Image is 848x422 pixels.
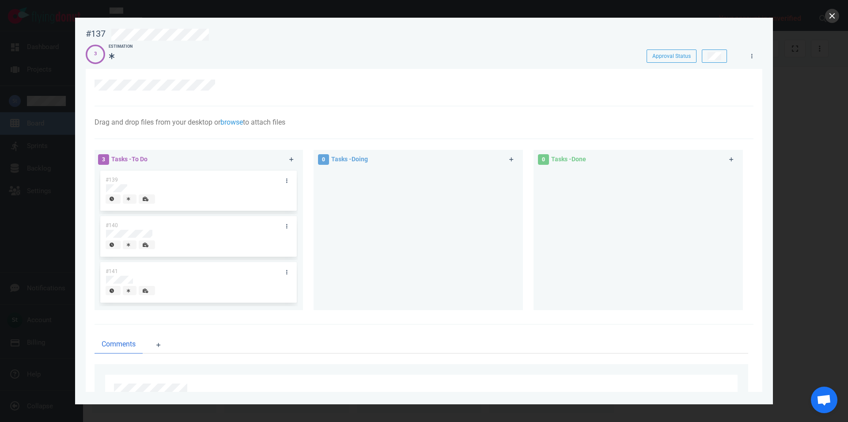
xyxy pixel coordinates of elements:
span: Tasks - Done [551,156,586,163]
button: close [825,9,839,23]
span: Drag and drop files from your desktop or [95,118,220,126]
span: Tasks - Doing [331,156,368,163]
span: #141 [106,268,118,274]
span: #139 [106,177,118,183]
span: Comments [102,339,136,350]
span: Tasks - To Do [111,156,148,163]
div: 3 [94,50,97,58]
span: 0 [318,154,329,165]
span: 0 [538,154,549,165]
span: #140 [106,222,118,228]
div: #137 [86,28,106,39]
a: browse [220,118,243,126]
span: to attach files [243,118,285,126]
div: Open chat [811,387,837,413]
div: Estimation [109,44,132,50]
span: 3 [98,154,109,165]
button: Approval Status [647,49,697,63]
